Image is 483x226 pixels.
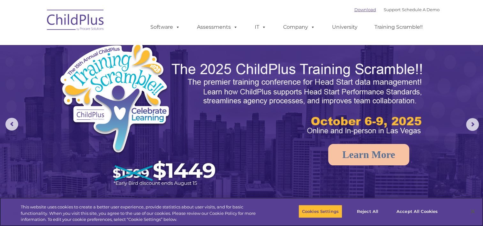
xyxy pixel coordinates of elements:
button: Accept All Cookies [393,205,441,218]
a: University [326,21,364,34]
span: Phone number [89,68,116,73]
span: Last name [89,42,108,47]
button: Close [466,204,480,218]
button: Reject All [348,205,388,218]
font: | [354,7,440,12]
a: Download [354,7,376,12]
a: Assessments [191,21,244,34]
div: This website uses cookies to create a better user experience, provide statistics about user visit... [21,204,266,223]
a: Software [144,21,186,34]
a: Company [277,21,321,34]
img: ChildPlus by Procare Solutions [44,5,108,37]
a: Training Scramble!! [368,21,429,34]
a: Learn More [328,144,409,165]
a: IT [248,21,273,34]
button: Cookies Settings [298,205,342,218]
a: Support [384,7,401,12]
a: Schedule A Demo [402,7,440,12]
